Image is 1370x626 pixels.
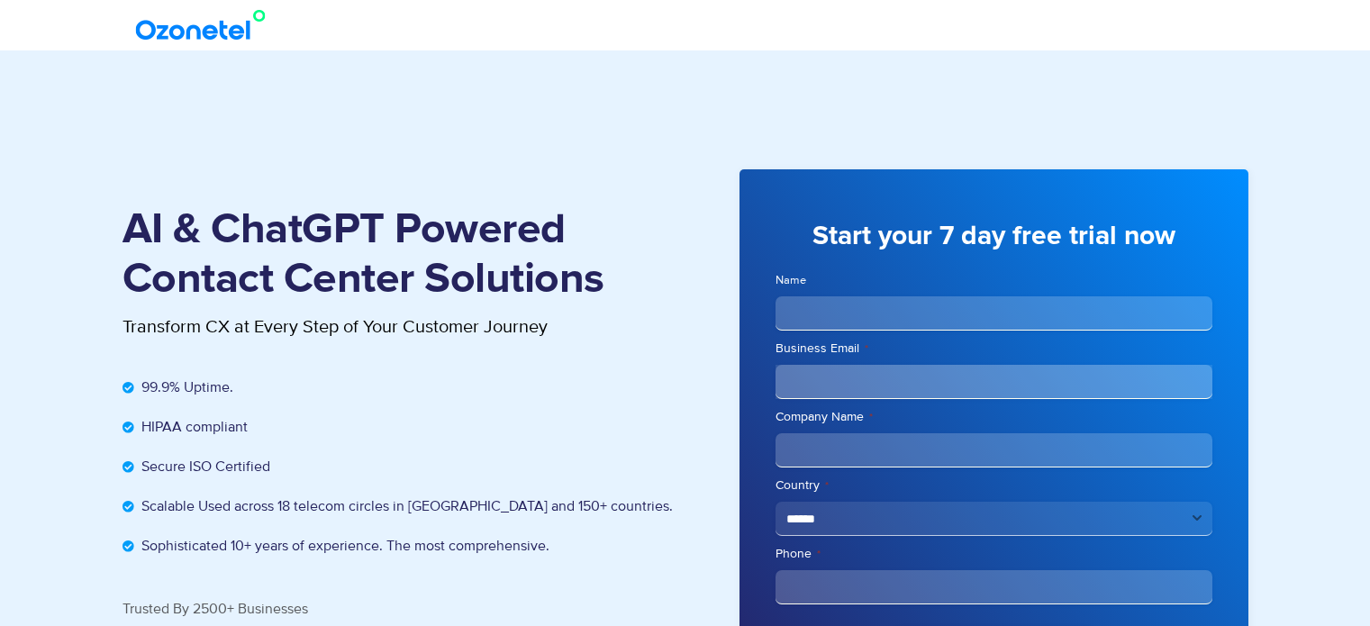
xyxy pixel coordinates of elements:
span: Secure ISO Certified [137,456,270,477]
label: Name [776,272,1212,289]
span: Sophisticated 10+ years of experience. The most comprehensive. [137,535,549,557]
div: Trusted By 2500+ Businesses [122,602,685,616]
span: HIPAA compliant [137,416,248,438]
h3: Start your 7 day free trial now [776,219,1212,254]
label: Company Name [776,408,1212,426]
label: Phone [776,545,1212,563]
label: Business Email [776,340,1212,358]
span: 99.9% Uptime. [137,377,233,398]
span: Scalable Used across 18 telecom circles in [GEOGRAPHIC_DATA] and 150+ countries. [137,495,673,517]
h1: AI & ChatGPT Powered Contact Center Solutions [122,205,685,304]
label: Country [776,476,1212,494]
p: Transform CX at Every Step of Your Customer Journey [122,313,685,340]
